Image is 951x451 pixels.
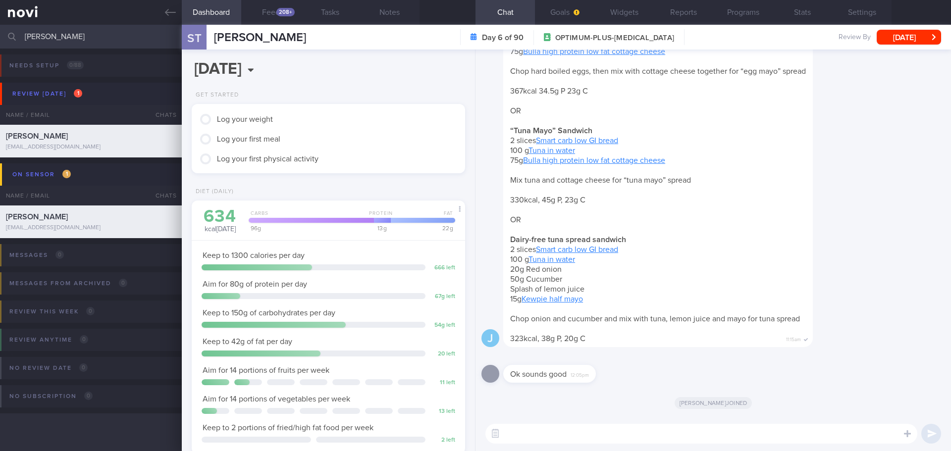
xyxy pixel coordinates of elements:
[510,87,588,95] span: 367kcal 34.5g P 23g C
[430,293,455,301] div: 67 g left
[877,30,941,45] button: [DATE]
[55,251,64,259] span: 0
[203,280,307,288] span: Aim for 80g of protein per day
[510,107,521,115] span: OR
[510,156,665,164] span: 75g
[79,363,88,372] span: 0
[510,147,575,154] span: 100 g
[510,48,665,55] span: 75g
[839,33,871,42] span: Review By
[510,137,618,145] span: 2 slices
[571,369,589,379] span: 12:05pm
[67,61,84,69] span: 0 / 88
[555,33,674,43] span: OPTIMUM-PLUS-[MEDICAL_DATA]
[203,309,335,317] span: Keep to 150g of carbohydrates per day
[482,33,524,43] strong: Day 6 of 90
[536,246,618,253] a: Smart carb low GI bread
[675,397,752,409] span: [PERSON_NAME] joined
[7,249,66,262] div: Messages
[430,437,455,444] div: 2 left
[202,208,239,234] div: kcal [DATE]
[786,334,801,343] span: 11:15am
[192,188,234,196] div: Diet (Daily)
[430,264,455,272] div: 666 left
[430,408,455,415] div: 13 left
[510,216,521,224] span: OR
[6,144,176,151] div: [EMAIL_ADDRESS][DOMAIN_NAME]
[203,251,305,259] span: Keep to 1300 calories per day
[214,32,306,44] span: [PERSON_NAME]
[6,213,68,221] span: [PERSON_NAME]
[430,351,455,358] div: 20 left
[522,295,583,303] a: Kewpie half mayo
[7,305,97,318] div: Review this week
[203,424,373,432] span: Keep to 2 portions of fried/high fat food per week
[7,390,95,403] div: No subscription
[246,225,374,231] div: 96 g
[7,277,130,290] div: Messages from Archived
[528,147,575,154] a: Tuna in water
[388,225,455,231] div: 22 g
[80,335,88,344] span: 0
[86,307,95,315] span: 0
[430,379,455,387] div: 11 left
[6,224,176,232] div: [EMAIL_ADDRESS][DOMAIN_NAME]
[246,210,368,223] div: Carbs
[142,186,182,205] div: Chats
[510,246,618,253] span: 2 slices
[523,48,665,55] a: Bulla high protein low fat cottage cheese
[510,295,583,303] span: 15g
[10,168,73,181] div: On sensor
[510,236,626,244] strong: Dairy-free tuna spread sandwich
[74,89,82,98] span: 1
[203,338,292,346] span: Keep to 42g of fat per day
[528,255,575,263] a: Tuna in water
[7,59,86,72] div: Needs setup
[202,208,239,225] div: 634
[391,210,455,223] div: Fat
[10,87,85,100] div: Review [DATE]
[430,322,455,329] div: 54 g left
[276,8,295,16] div: 208+
[510,370,567,378] span: Ok sounds good
[510,315,800,323] span: Chop onion and cucumber and mix with tuna, lemon juice and mayo for tuna spread
[510,67,806,75] span: Chop hard boiled eggs, then mix with cottage cheese together for “egg mayo” spread
[510,335,585,343] span: 323kcal, 38g P, 20g C
[510,176,691,184] span: Mix tuna and cottage cheese for “tuna mayo” spread
[175,19,212,57] div: ST
[523,156,665,164] a: Bulla high protein low fat cottage cheese
[7,333,91,347] div: Review anytime
[119,279,127,287] span: 0
[84,392,93,400] span: 0
[481,329,499,348] div: J
[510,265,562,273] span: 20g Red onion
[203,366,329,374] span: Aim for 14 portions of fruits per week
[371,225,391,231] div: 13 g
[510,275,562,283] span: 50g Cucumber
[6,132,68,140] span: [PERSON_NAME]
[510,196,585,204] span: 330kcal, 45g P, 23g C
[7,361,90,375] div: No review date
[365,210,394,223] div: Protein
[62,170,71,178] span: 1
[510,255,575,263] span: 100 g
[510,285,584,293] span: Splash of lemon juice
[203,395,350,403] span: Aim for 14 portions of vegetables per week
[142,105,182,125] div: Chats
[510,127,592,135] strong: “Tuna Mayo” Sandwich
[536,137,618,145] a: Smart carb low GI bread
[192,92,239,99] div: Get Started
